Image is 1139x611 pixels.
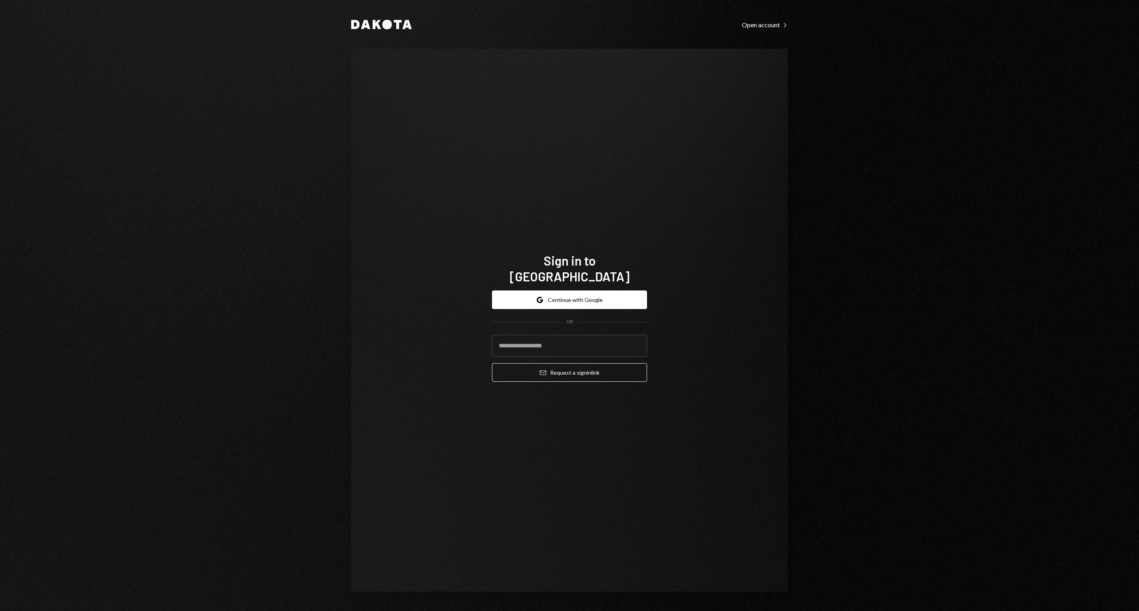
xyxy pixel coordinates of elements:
div: Open account [742,21,788,29]
div: OR [566,319,573,325]
button: Continue with Google [492,290,647,309]
button: Request a signinlink [492,363,647,382]
h1: Sign in to [GEOGRAPHIC_DATA] [492,253,647,284]
a: Open account [742,20,788,29]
